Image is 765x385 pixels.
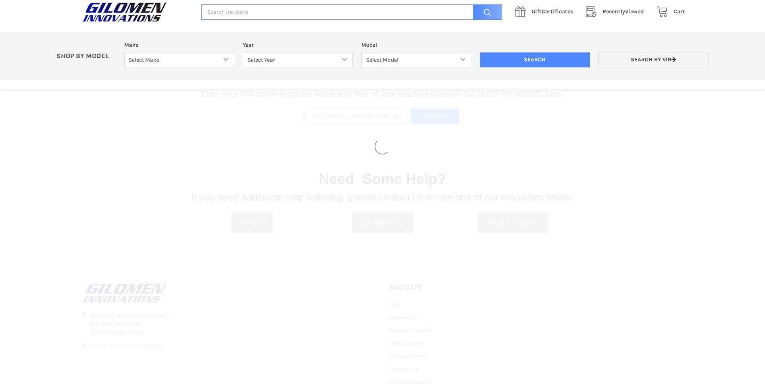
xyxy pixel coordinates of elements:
a: Cart [652,7,685,17]
span: Gift [532,8,542,15]
label: Model [361,41,471,49]
label: Make [124,41,234,49]
a: GILOMEN INNOVATIONS [80,2,193,22]
span: Certificates [532,8,573,15]
input: Search the store [201,4,502,20]
a: Search by VIN [598,52,709,68]
span: Recently [602,8,625,15]
input: Search [480,52,590,68]
input: Search [469,4,502,20]
label: Year [243,41,353,49]
p: SHOP BY MODEL [52,52,120,61]
img: GILOMEN INNOVATIONS [80,2,169,22]
a: GiftCertificates [511,7,582,17]
span: Cart [673,8,685,15]
span: Viewed [602,8,644,15]
a: RecentlyViewed [582,7,652,17]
